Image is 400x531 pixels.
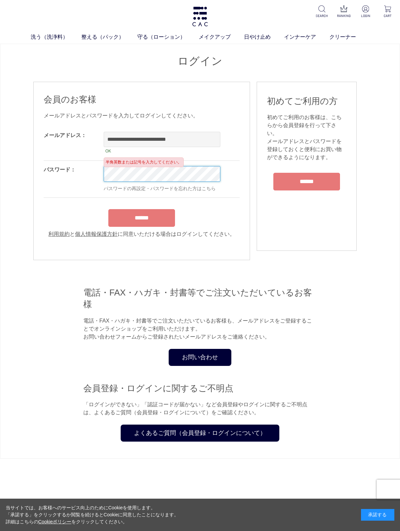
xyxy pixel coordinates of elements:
a: 洗う（洗浄料） [31,33,81,41]
img: logo [191,7,209,26]
div: と に同意いただける場合はログインしてください。 [44,230,240,238]
span: 会員のお客様 [44,94,96,104]
a: CART [381,5,395,18]
a: RANKING [337,5,351,18]
a: クリーナー [329,33,369,41]
h1: ログイン [33,54,367,68]
h2: 電話・FAX・ハガキ・封書等でご注文いただいているお客様 [83,287,317,310]
a: お問い合わせ [169,349,231,366]
h2: 会員登録・ログインに関するご不明点 [83,383,317,394]
a: 個人情報保護方針 [75,231,118,237]
p: RANKING [337,13,351,18]
a: パスワードの再設定・パスワードを忘れた方はこちら [104,186,216,191]
div: メールアドレスとパスワードを入力してログインしてください。 [44,112,240,120]
label: パスワード： [44,167,76,172]
a: SEARCH [315,5,329,18]
a: インナーケア [284,33,329,41]
p: CART [381,13,395,18]
p: SEARCH [315,13,329,18]
a: 利用規約 [48,231,70,237]
label: メールアドレス： [44,132,86,138]
p: 電話・FAX・ハガキ・封書等でご注文いただいているお客様も、メールアドレスをご登録することでオンラインショップをご利用いただけます。 お問い合わせフォームからご登録されたいメールアドレスをご連絡... [83,317,317,341]
a: よくあるご質問（会員登録・ログインについて） [121,425,279,442]
div: 当サイトでは、お客様へのサービス向上のためにCookieを使用します。 「承諾する」をクリックするか閲覧を続けるとCookieに同意したことになります。 詳細はこちらの をクリックしてください。 [6,504,179,525]
span: 初めてご利用の方 [267,96,338,106]
p: LOGIN [359,13,373,18]
a: LOGIN [359,5,373,18]
a: メイクアップ [199,33,244,41]
div: 半角英数または記号を入力してください。 [104,157,184,167]
a: 整える（パック） [81,33,137,41]
div: OK [104,147,220,155]
p: 「ログインができない」「認証コードが届かない」など会員登録やログインに関するご不明点は、よくあるご質問（会員登録・ログインについて）をご確認ください。 [83,401,317,417]
a: 守る（ローション） [137,33,199,41]
a: 日やけ止め [244,33,284,41]
a: Cookieポリシー [38,519,72,524]
div: 初めてご利用のお客様は、こちらから会員登録を行って下さい。 メールアドレスとパスワードを登録しておくと便利にお買い物ができるようになります。 [267,113,346,161]
div: 承諾する [361,509,394,521]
